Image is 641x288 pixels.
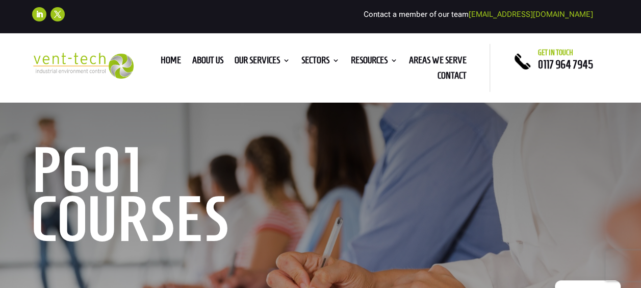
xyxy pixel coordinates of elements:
a: Areas We Serve [409,57,467,68]
a: Resources [351,57,398,68]
a: [EMAIL_ADDRESS][DOMAIN_NAME] [469,10,593,19]
span: Get in touch [538,49,573,57]
a: 0117 964 7945 [538,58,593,70]
a: About us [192,57,223,68]
a: Follow on X [50,7,65,21]
img: 2023-09-27T08_35_16.549ZVENT-TECH---Clear-background [32,53,134,79]
a: Follow on LinkedIn [32,7,46,21]
a: Our Services [235,57,290,68]
span: Contact a member of our team [364,10,593,19]
a: Sectors [301,57,340,68]
a: Home [161,57,181,68]
a: Contact [438,72,467,83]
h1: P601 Courses [32,146,343,249]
